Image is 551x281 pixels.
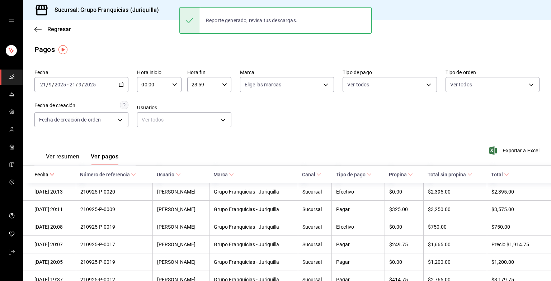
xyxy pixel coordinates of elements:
[80,242,149,247] div: 210925-P-0017
[67,82,69,87] span: -
[389,172,407,177] font: Propina
[39,116,101,123] span: Fecha de creación de orden
[34,172,55,177] span: Fecha
[157,242,204,247] div: [PERSON_NAME]
[428,206,482,212] div: $3,250.00
[428,172,472,177] span: Total sin propina
[34,242,71,247] div: [DATE] 20:07
[428,172,466,177] font: Total sin propina
[491,189,540,195] div: $2,395.00
[48,82,52,87] input: --
[336,172,366,177] font: Tipo de pago
[491,224,540,230] div: $750.00
[428,189,482,195] div: $2,395.00
[240,70,334,75] label: Marca
[80,189,149,195] div: 210925-P-0020
[187,70,231,75] label: Hora fin
[157,259,204,265] div: [PERSON_NAME]
[80,259,149,265] div: 210925-P-0019
[389,206,419,212] div: $325.00
[336,224,380,230] div: Efectivo
[137,105,231,110] label: Usuarios
[389,259,419,265] div: $0.00
[450,81,472,88] span: Ver todos
[137,112,231,127] div: Ver todos
[491,172,503,177] font: Total
[82,82,84,87] span: /
[213,172,228,177] font: Marca
[343,70,437,75] label: Tipo de pago
[34,70,128,75] label: Fecha
[428,242,482,247] div: $1,665.00
[9,19,14,24] button: cajón abierto
[336,259,380,265] div: Pagar
[80,224,149,230] div: 210925-P-0019
[214,206,293,212] div: Grupo Franquicias - Juriquilla
[336,189,380,195] div: Efectivo
[76,82,78,87] span: /
[336,206,380,212] div: Pagar
[58,45,67,54] img: Marcador de información sobre herramientas
[491,172,509,177] span: Total
[389,189,419,195] div: $0.00
[157,224,204,230] div: [PERSON_NAME]
[52,82,54,87] span: /
[157,206,204,212] div: [PERSON_NAME]
[491,242,540,247] div: Precio $1,914.75
[47,26,71,33] span: Regresar
[491,206,540,212] div: $3,575.00
[80,172,130,177] font: Número de referencia
[34,26,71,33] button: Regresar
[428,224,482,230] div: $750.00
[214,242,293,247] div: Grupo Franquicias - Juriquilla
[245,81,281,88] span: Elige las marcas
[491,259,540,265] div: $1,200.00
[302,206,327,212] div: Sucursal
[389,172,413,177] span: Propina
[34,206,71,212] div: [DATE] 20:11
[46,153,118,165] div: Pestañas de navegación
[34,224,71,230] div: [DATE] 20:08
[347,81,369,88] span: Ver todos
[157,172,180,177] span: Usuario
[213,172,234,177] span: Marca
[80,172,136,177] span: Número de referencia
[214,189,293,195] div: Grupo Franquicias - Juriquilla
[78,82,82,87] input: --
[46,82,48,87] span: /
[34,259,71,265] div: [DATE] 20:05
[49,6,159,14] h3: Sucursal: Grupo Franquicias (Juriquilla)
[46,153,79,160] font: Ver resumen
[34,102,75,109] div: Fecha de creación
[157,172,174,177] font: Usuario
[214,259,293,265] div: Grupo Franquicias - Juriquilla
[40,82,46,87] input: --
[302,189,327,195] div: Sucursal
[302,224,327,230] div: Sucursal
[389,242,419,247] div: $249.75
[302,172,315,177] font: Canal
[302,259,327,265] div: Sucursal
[302,172,321,177] span: Canal
[84,82,96,87] input: ----
[490,146,540,155] button: Exportar a Excel
[137,70,181,75] label: Hora inicio
[80,206,149,212] div: 210925-P-0009
[200,13,303,28] div: Reporte generado, revisa tus descargas.
[302,242,327,247] div: Sucursal
[389,224,419,230] div: $0.00
[428,259,482,265] div: $1,200.00
[336,242,380,247] div: Pagar
[91,153,118,165] button: Ver pagos
[214,224,293,230] div: Grupo Franquicias - Juriquilla
[69,82,76,87] input: --
[34,44,55,55] div: Pagos
[54,82,66,87] input: ----
[446,70,540,75] label: Tipo de orden
[157,189,204,195] div: [PERSON_NAME]
[34,172,48,177] font: Fecha
[34,189,71,195] div: [DATE] 20:13
[503,148,540,153] font: Exportar a Excel
[336,172,372,177] span: Tipo de pago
